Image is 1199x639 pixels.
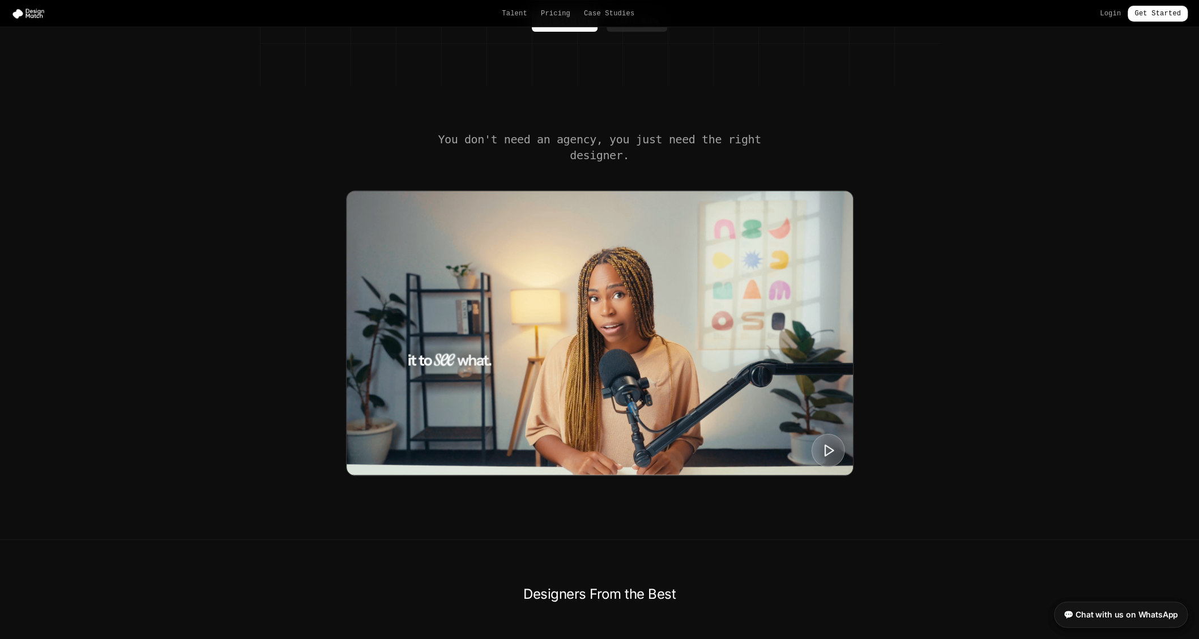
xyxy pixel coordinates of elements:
[1128,6,1188,22] a: Get Started
[347,191,853,475] img: Digital Product Design Match
[437,131,763,163] h2: You don't need an agency, you just need the right designer.
[1054,602,1188,628] a: 💬 Chat with us on WhatsApp
[502,9,527,18] a: Talent
[541,9,570,18] a: Pricing
[584,9,634,18] a: Case Studies
[11,8,50,19] img: Design Match
[283,585,917,603] h2: Designers From the Best
[1100,9,1121,18] a: Login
